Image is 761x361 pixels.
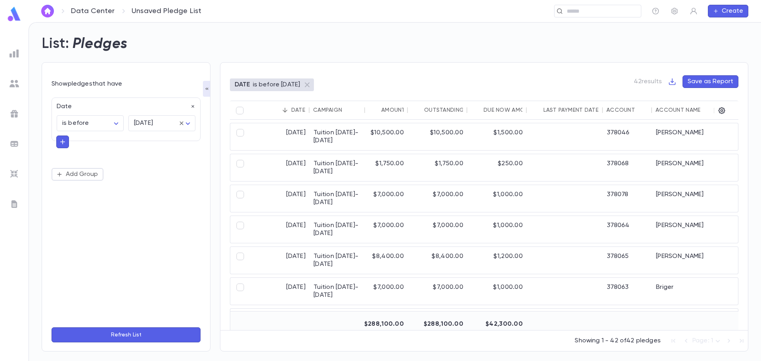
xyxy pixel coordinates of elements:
button: Sort [700,104,713,117]
p: DATE [235,81,250,89]
img: students_grey.60c7aba0da46da39d6d829b817ac14fc.svg [10,79,19,88]
button: Sort [531,104,543,117]
div: $7,000.00 [365,216,408,243]
div: Date [52,98,195,111]
div: $8,400.00 [408,247,467,274]
div: $7,000.00 [365,185,408,212]
img: logo [6,6,22,22]
button: Add Group [52,168,103,181]
div: $250.00 [467,154,527,181]
div: $42,300.00 [467,315,527,334]
div: Date [291,107,305,113]
div: Amount [381,107,405,113]
div: [DATE] [250,278,310,305]
div: is before [57,116,124,131]
div: 378046 [603,123,652,150]
div: 378078 [603,185,652,212]
div: DATEis before [DATE] [230,78,314,91]
div: $1,000.00 [467,216,527,243]
div: 378063 [603,278,652,305]
span: [DATE] [134,120,153,126]
div: [DATE] [250,216,310,243]
div: $8,400.00 [365,247,408,274]
div: [DATE] [250,247,310,274]
div: [DATE] [250,309,310,336]
div: $7,000.00 [408,309,467,336]
div: Campaign [313,107,342,113]
div: $1,500.00 [467,123,527,150]
p: is before [DATE] [253,81,300,89]
div: Tuition [DATE]-[DATE] [310,278,365,305]
div: Account Name [656,107,700,113]
div: 378052 [603,309,652,336]
button: Sort [411,104,424,117]
div: [DATE] [250,123,310,150]
div: Tuition [DATE]-[DATE] [310,247,365,274]
div: 378064 [603,216,652,243]
div: $10,500.00 [408,123,467,150]
div: 378065 [603,247,652,274]
div: $1,000.00 [467,278,527,305]
div: Tuition [DATE]-[DATE] [310,154,365,181]
div: $7,000.00 [365,309,408,336]
div: $1,750.00 [365,154,408,181]
div: $1,000.00 [467,309,527,336]
div: [DATE] [128,116,195,131]
div: $7,000.00 [408,278,467,305]
div: 378068 [603,154,652,181]
div: [DATE] [250,185,310,212]
button: Sort [471,104,484,117]
p: Unsaved Pledge List [132,7,201,15]
button: Sort [635,104,648,117]
div: $7,000.00 [408,216,467,243]
div: $7,000.00 [408,185,467,212]
h2: List: [42,35,69,53]
div: $288,100.00 [365,315,408,334]
div: Last Payment Date [543,107,598,113]
div: Outstanding [424,107,464,113]
div: Tuition [DATE]-[DATE] [310,123,365,150]
button: Sort [369,104,381,117]
p: Show pledges that have [52,80,201,88]
a: Data Center [71,7,115,15]
div: $1,750.00 [408,154,467,181]
span: Page: 1 [692,338,713,344]
div: [DATE] [250,154,310,181]
button: Sort [342,104,355,117]
div: $1,000.00 [467,185,527,212]
p: 42 results [634,78,662,86]
p: Showing 1 - 42 of 42 pledges [575,337,660,345]
div: Due Now Amount [484,107,536,113]
button: Refresh List [52,327,201,342]
img: campaigns_grey.99e729a5f7ee94e3726e6486bddda8f1.svg [10,109,19,118]
button: Sort [279,104,291,117]
div: Tuition [DATE]-[DATE] [310,185,365,212]
div: Account ID [606,107,642,113]
img: imports_grey.530a8a0e642e233f2baf0ef88e8c9fcb.svg [10,169,19,179]
div: $1,200.00 [467,247,527,274]
span: is before [62,120,89,126]
img: batches_grey.339ca447c9d9533ef1741baa751efc33.svg [10,139,19,149]
div: $7,000.00 [365,278,408,305]
div: $10,500.00 [365,123,408,150]
div: $288,100.00 [408,315,467,334]
button: Create [708,5,748,17]
img: reports_grey.c525e4749d1bce6a11f5fe2a8de1b229.svg [10,49,19,58]
button: Save as Report [683,75,738,88]
div: Page: 1 [692,335,723,347]
img: letters_grey.7941b92b52307dd3b8a917253454ce1c.svg [10,199,19,209]
img: home_white.a664292cf8c1dea59945f0da9f25487c.svg [43,8,52,14]
div: Tuition [DATE]-[DATE] [310,216,365,243]
div: Tuition [DATE]-[DATE] [310,309,365,336]
h2: Pledges [73,35,128,53]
